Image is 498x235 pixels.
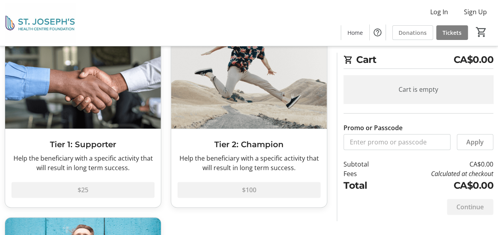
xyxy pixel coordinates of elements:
td: Calculated at checkout [387,169,493,178]
button: Cart [474,25,488,39]
a: Tickets [436,25,468,40]
span: Home [347,28,363,37]
span: CA$0.00 [454,53,494,67]
div: Cart is empty [343,75,493,104]
img: Tier 1: Supporter [5,41,161,129]
button: Help [370,25,385,40]
img: St. Joseph's Health Centre Foundation's Logo [5,3,75,43]
a: Home [341,25,369,40]
span: Sign Up [464,7,487,17]
input: Enter promo or passcode [343,134,450,150]
h2: Cart [343,53,493,69]
button: Log In [424,6,454,18]
span: Apply [466,137,484,147]
a: Donations [392,25,433,40]
h3: Tier 1: Supporter [11,138,155,150]
td: CA$0.00 [387,159,493,169]
td: CA$0.00 [387,178,493,193]
td: Fees [343,169,387,178]
div: Help the beneficiary with a specific activity that will result in long term success. [11,154,155,172]
span: Donations [399,28,427,37]
td: Total [343,178,387,193]
button: Apply [457,134,493,150]
span: Log In [430,7,448,17]
h3: Tier 2: Champion [177,138,321,150]
div: Help the beneficiary with a specific activity that will result in long term success. [177,154,321,172]
span: Tickets [443,28,462,37]
button: Sign Up [458,6,493,18]
td: Subtotal [343,159,387,169]
label: Promo or Passcode [343,123,403,133]
img: Tier 2: Champion [171,41,327,129]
